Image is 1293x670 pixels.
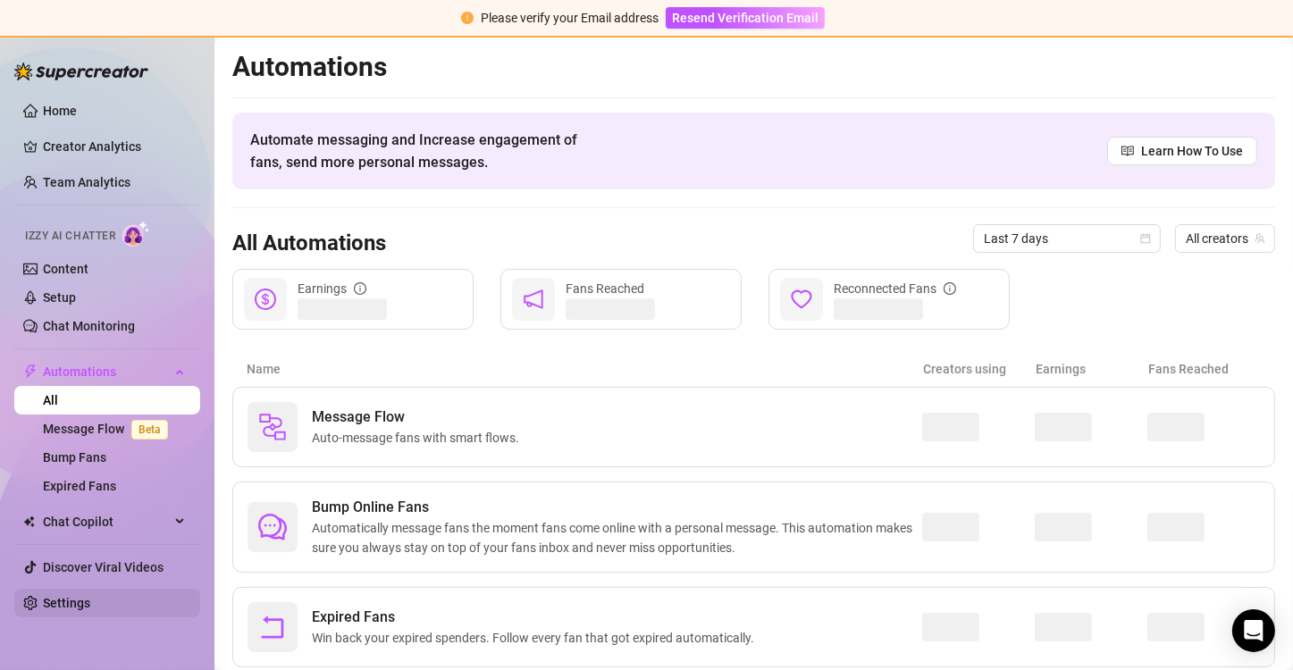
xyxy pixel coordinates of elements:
[312,406,526,428] span: Message Flow
[43,560,164,574] a: Discover Viral Videos
[14,63,148,80] img: logo-BBDzfeDw.svg
[258,513,287,541] span: comment
[312,497,922,518] span: Bump Online Fans
[25,228,115,245] span: Izzy AI Chatter
[1121,145,1134,157] span: read
[523,289,544,310] span: notification
[43,596,90,610] a: Settings
[1186,225,1264,252] span: All creators
[43,393,58,407] a: All
[1141,141,1243,161] span: Learn How To Use
[43,319,135,333] a: Chat Monitoring
[255,289,276,310] span: dollar
[984,225,1150,252] span: Last 7 days
[43,104,77,118] a: Home
[834,279,956,298] div: Reconnected Fans
[791,289,812,310] span: heart
[923,359,1036,379] article: Creators using
[43,422,175,436] a: Message FlowBeta
[481,8,659,28] div: Please verify your Email address
[43,132,186,161] a: Creator Analytics
[43,450,106,465] a: Bump Fans
[1255,233,1265,244] span: team
[312,607,761,628] span: Expired Fans
[43,290,76,305] a: Setup
[944,282,956,295] span: info-circle
[666,7,825,29] button: Resend Verification Email
[43,175,130,189] a: Team Analytics
[232,50,1275,84] h2: Automations
[23,515,35,528] img: Chat Copilot
[43,479,116,493] a: Expired Fans
[461,12,474,24] span: exclamation-circle
[1232,609,1275,652] div: Open Intercom Messenger
[312,428,526,448] span: Auto-message fans with smart flows.
[1107,137,1257,165] a: Learn How To Use
[131,420,168,440] span: Beta
[258,413,287,441] img: svg%3e
[1036,359,1148,379] article: Earnings
[672,11,819,25] span: Resend Verification Email
[250,129,594,173] span: Automate messaging and Increase engagement of fans, send more personal messages.
[566,281,644,296] span: Fans Reached
[298,279,366,298] div: Earnings
[122,221,150,247] img: AI Chatter
[1148,359,1261,379] article: Fans Reached
[232,230,386,258] h3: All Automations
[43,357,170,386] span: Automations
[312,628,761,648] span: Win back your expired spenders. Follow every fan that got expired automatically.
[1140,233,1151,244] span: calendar
[23,364,38,379] span: thunderbolt
[247,359,923,379] article: Name
[43,507,170,536] span: Chat Copilot
[258,613,287,641] span: rollback
[312,518,922,557] span: Automatically message fans the moment fans come online with a personal message. This automation m...
[354,282,366,295] span: info-circle
[43,262,88,276] a: Content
